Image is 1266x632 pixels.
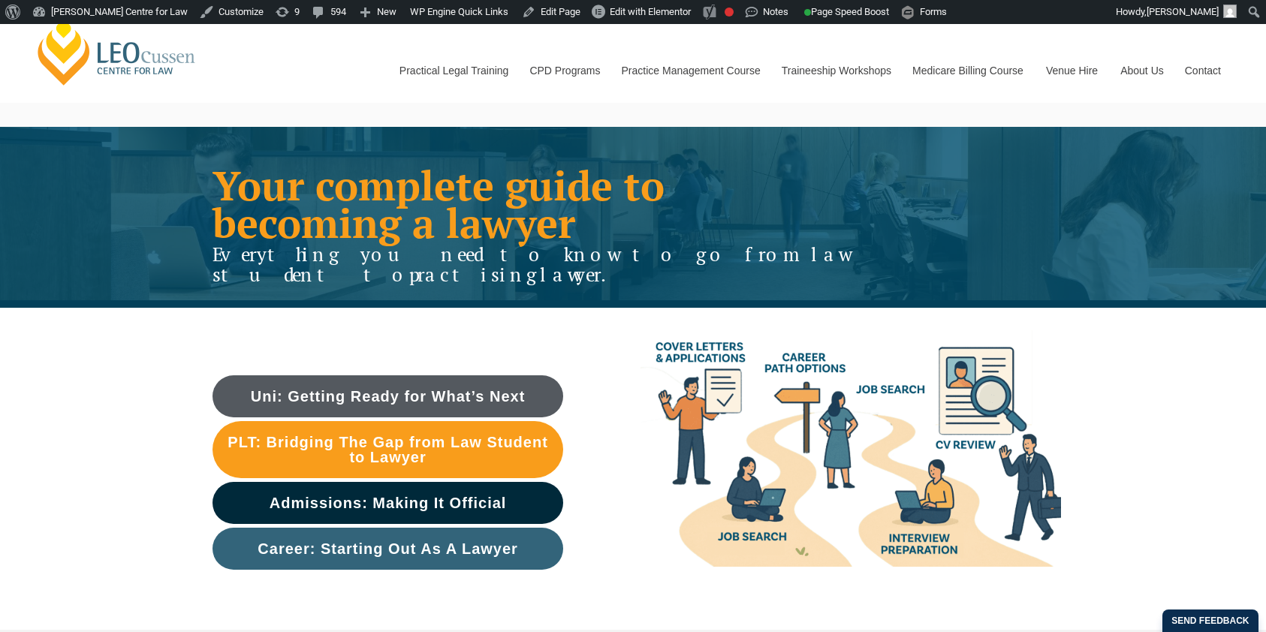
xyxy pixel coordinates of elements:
a: Career: Starting Out As A Lawyer [213,528,563,570]
a: Uni: Getting Ready for What’s Next [213,375,563,417]
span: Edit with Elementor [610,6,691,17]
a: [PERSON_NAME] Centre for Law [34,17,200,87]
div: Focus keyphrase not set [725,8,734,17]
span: Uni: Getting Ready for What’s Next [251,389,526,404]
span: [PERSON_NAME] [1147,6,1219,17]
span: Admissions: Making It Official [270,495,507,510]
a: PLT: Bridging The Gap from Law Student to Lawyer [213,421,563,478]
span: practising [409,262,540,287]
span: PLT: Bridging The Gap from Law Student to Lawyer [220,435,556,465]
a: Admissions: Making It Official [213,482,563,524]
span: Career: Starting Out As A Lawyer [258,541,518,556]
a: Venue Hire [1035,38,1109,103]
a: Practical Legal Training [388,38,519,103]
a: CPD Programs [518,38,610,103]
a: Practice Management Course [610,38,770,103]
a: Traineeship Workshops [770,38,901,103]
iframe: LiveChat chat widget [1165,531,1228,594]
a: Medicare Billing Course [901,38,1035,103]
span: Everything you need to know to go from law student to [213,242,846,287]
h1: Your complete guide to becoming a lawyer [213,167,852,242]
a: About Us [1109,38,1174,103]
a: Contact [1174,38,1232,103]
span: lawyer. [540,262,609,287]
